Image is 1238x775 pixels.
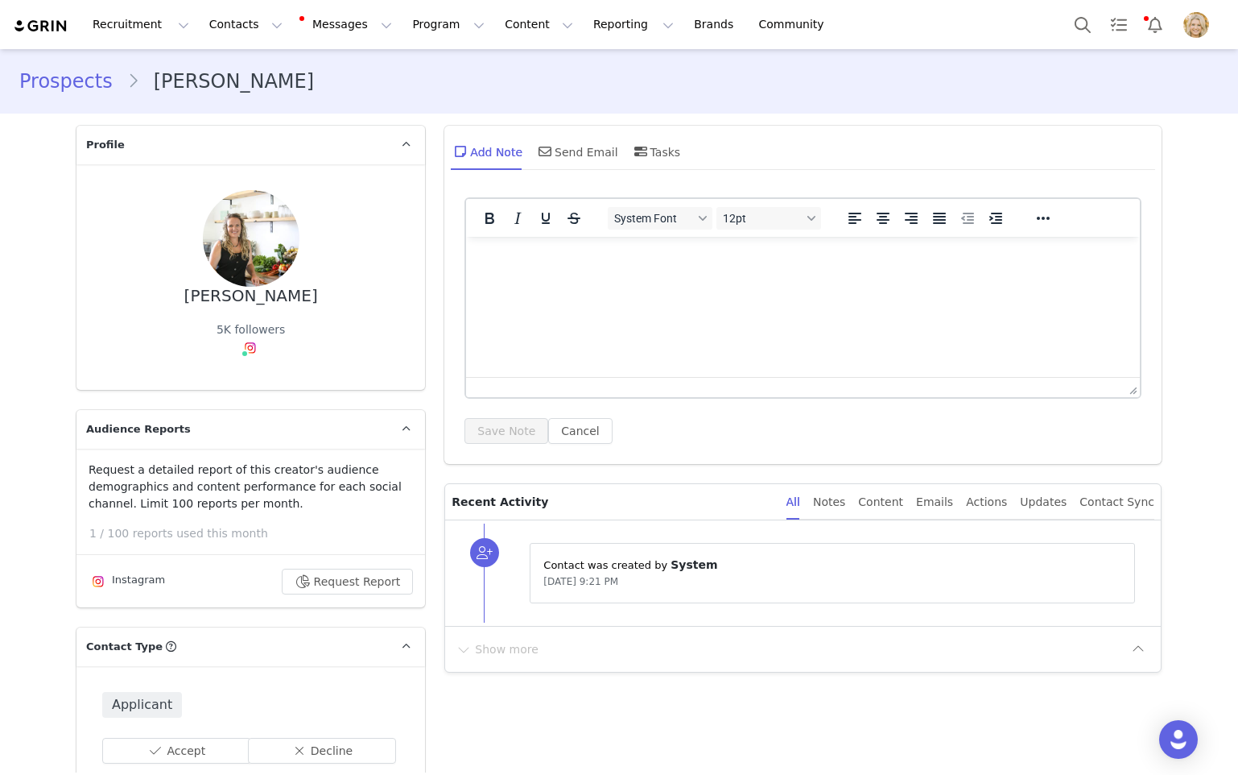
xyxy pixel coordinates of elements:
[476,207,503,230] button: Bold
[614,212,693,225] span: System Font
[466,237,1140,377] iframe: Rich Text Area
[89,525,425,542] p: 1 / 100 reports used this month
[184,287,318,305] div: [PERSON_NAME]
[452,484,773,520] p: Recent Activity
[1030,207,1057,230] button: Reveal or hide additional toolbar items
[926,207,953,230] button: Justify
[723,212,802,225] span: 12pt
[1079,484,1154,520] div: Contact Sync
[535,132,618,171] div: Send Email
[504,207,531,230] button: Italic
[86,137,125,153] span: Profile
[402,6,494,43] button: Program
[102,738,251,764] button: Accept
[1159,720,1198,759] div: Open Intercom Messenger
[841,207,869,230] button: Align left
[813,484,845,520] div: Notes
[954,207,981,230] button: Decrease indent
[203,190,299,287] img: 28be70f5-c3db-497a-99da-76c650b5169b.jpg
[786,484,800,520] div: All
[248,738,397,764] button: Decline
[749,6,841,43] a: Community
[858,484,903,520] div: Content
[608,207,712,230] button: Fonts
[102,692,182,718] span: Applicant
[89,462,413,512] p: Request a detailed report of this creator's audience demographics and content performance for eac...
[1174,12,1225,38] button: Profile
[898,207,925,230] button: Align right
[716,207,821,230] button: Font sizes
[83,6,199,43] button: Recruitment
[543,557,1121,574] p: Contact was created by ⁨ ⁩
[869,207,897,230] button: Align center
[244,342,257,354] img: instagram.svg
[584,6,683,43] button: Reporting
[217,321,286,338] div: 5K followers
[1137,6,1173,43] button: Notifications
[684,6,748,43] a: Brands
[966,484,1007,520] div: Actions
[13,19,69,34] img: grin logo
[200,6,292,43] button: Contacts
[464,418,548,444] button: Save Note
[1065,6,1100,43] button: Search
[455,636,539,662] button: Show more
[19,67,127,96] a: Prospects
[293,6,402,43] button: Messages
[1183,12,1209,38] img: 57e6ff3d-1b6d-468a-ba86-2bd98c03db29.jpg
[560,207,588,230] button: Strikethrough
[1020,484,1067,520] div: Updates
[916,484,953,520] div: Emails
[89,572,165,591] div: Instagram
[1123,378,1140,397] div: Press the Up and Down arrow keys to resize the editor.
[671,558,717,571] span: System
[92,575,105,588] img: instagram.svg
[86,421,191,437] span: Audience Reports
[631,132,681,171] div: Tasks
[1101,6,1137,43] a: Tasks
[532,207,559,230] button: Underline
[495,6,583,43] button: Content
[86,639,163,655] span: Contact Type
[543,576,618,587] span: [DATE] 9:21 PM
[282,569,414,595] button: Request Report
[451,132,522,171] div: Add Note
[982,207,1009,230] button: Increase indent
[548,418,612,444] button: Cancel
